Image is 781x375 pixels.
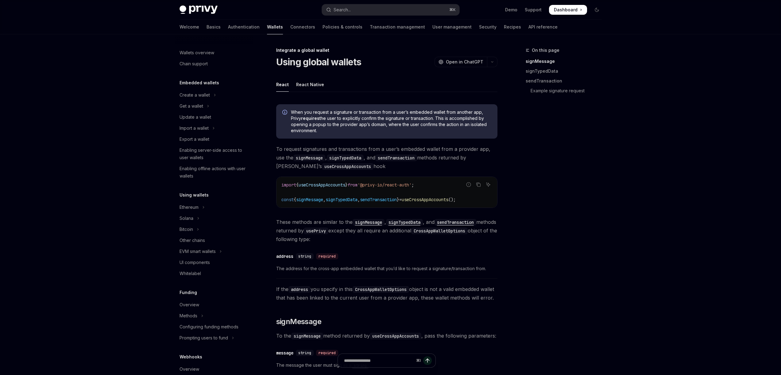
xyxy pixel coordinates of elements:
div: Solana [180,215,193,222]
code: sendTransaction [435,219,476,226]
div: Overview [180,365,199,373]
span: (); [448,197,456,202]
div: Update a wallet [180,113,211,121]
a: sendTransaction [526,76,607,86]
span: } [345,182,348,188]
div: Enabling offline actions with user wallets [180,165,249,180]
span: ; [412,182,414,188]
a: Recipes [504,20,521,34]
div: Import a wallet [180,124,209,132]
span: = [399,197,402,202]
svg: Info [282,110,288,116]
div: required [316,350,338,356]
h5: Funding [180,289,197,296]
div: Prompting users to fund [180,334,228,342]
div: Enabling server-side access to user wallets [180,147,249,161]
a: Overview [175,364,253,375]
button: Toggle Methods section [175,310,253,321]
span: string [298,350,311,355]
h5: Using wallets [180,191,209,199]
span: '@privy-io/react-auth' [358,182,412,188]
button: Open in ChatGPT [435,57,487,67]
a: Configuring funding methods [175,321,253,332]
div: address [276,253,293,259]
a: Policies & controls [323,20,362,34]
h1: Using global wallets [276,56,362,67]
div: Whitelabel [180,270,201,277]
input: Ask a question... [344,354,414,367]
div: Integrate a global wallet [276,47,497,53]
a: Export a wallet [175,134,253,145]
button: Toggle dark mode [592,5,602,15]
a: Basics [207,20,221,34]
a: Welcome [180,20,199,34]
div: Configuring funding methods [180,323,238,331]
div: Chain support [180,60,208,67]
a: Enabling offline actions with user wallets [175,163,253,182]
button: Toggle Prompting users to fund section [175,332,253,343]
code: signTypedData [327,155,364,161]
a: Authentication [228,20,260,34]
a: signMessage [526,56,607,66]
span: sendTransaction [360,197,397,202]
div: Ethereum [180,204,199,211]
div: Bitcoin [180,226,193,233]
a: Security [479,20,497,34]
span: ⌘ K [449,7,456,12]
div: Create a wallet [180,91,210,99]
span: string [298,254,311,259]
button: Toggle Get a wallet section [175,101,253,112]
div: Overview [180,301,199,308]
a: Wallets overview [175,47,253,58]
span: Dashboard [554,7,578,13]
span: When you request a signature or transaction from a user’s embedded wallet from another app, Privy... [291,109,491,134]
code: sendTransaction [375,155,417,161]
a: Chain support [175,58,253,69]
code: usePrivy [304,228,328,234]
a: Update a wallet [175,112,253,123]
a: Enabling server-side access to user wallets [175,145,253,163]
a: Whitelabel [175,268,253,279]
a: User management [432,20,472,34]
button: Toggle EVM smart wallets section [175,246,253,257]
code: CrossAppWalletOptions [411,228,468,234]
strong: requires [301,116,319,121]
div: Search... [334,6,351,13]
div: Get a wallet [180,102,203,110]
h5: Webhooks [180,353,202,361]
div: UI components [180,259,210,266]
div: Other chains [180,237,205,244]
span: const [281,197,294,202]
a: Demo [505,7,517,13]
span: signMessage [276,317,321,327]
a: Support [525,7,542,13]
div: message [276,350,293,356]
span: , [358,197,360,202]
a: Connectors [290,20,315,34]
span: signTypedData [326,197,358,202]
a: UI components [175,257,253,268]
div: React Native [296,77,324,92]
a: signMessage [353,219,385,225]
div: Methods [180,312,197,320]
code: signMessage [293,155,325,161]
a: API reference [528,20,558,34]
a: Wallets [267,20,283,34]
a: Dashboard [549,5,587,15]
a: signTypedData [386,219,423,225]
div: React [276,77,289,92]
code: signMessage [353,219,385,226]
div: Wallets overview [180,49,214,56]
code: signMessage [291,333,323,339]
button: Ask AI [484,181,492,189]
button: Toggle Create a wallet section [175,90,253,101]
img: dark logo [180,6,218,14]
h5: Embedded wallets [180,79,219,86]
button: Toggle Solana section [175,213,253,224]
span: { [294,197,296,202]
span: } [397,197,399,202]
code: useCrossAppAccounts [370,333,421,339]
div: required [316,253,338,259]
button: Toggle Import a wallet section [175,123,253,134]
span: , [323,197,326,202]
